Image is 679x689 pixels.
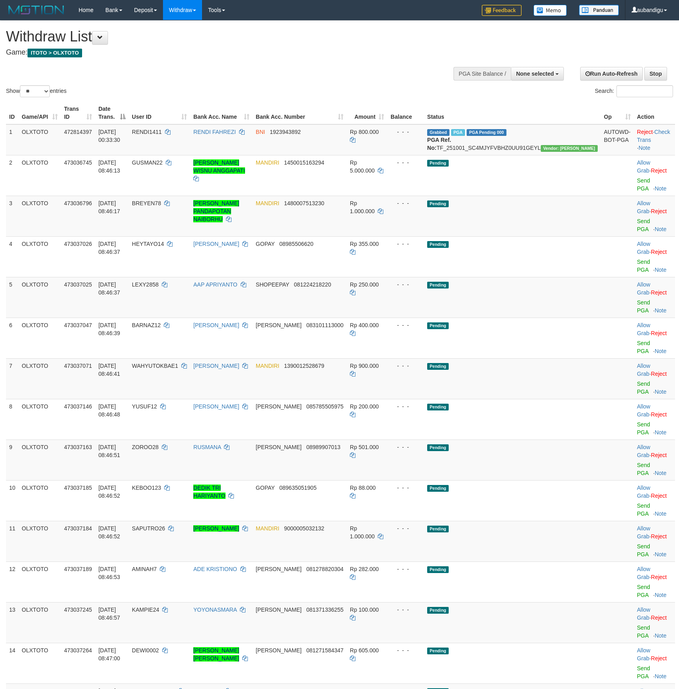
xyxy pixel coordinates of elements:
[193,647,239,662] a: [PERSON_NAME] [PERSON_NAME]
[350,281,379,288] span: Rp 250.000
[634,155,675,196] td: ·
[256,647,302,654] span: [PERSON_NAME]
[637,503,650,517] a: Send PGA
[637,566,650,580] a: Allow Grab
[64,322,92,328] span: 473037047
[644,67,667,80] a: Stop
[347,102,387,124] th: Amount: activate to sort column ascending
[132,322,161,328] span: BARNAZ12
[64,159,92,166] span: 473036745
[637,381,650,395] a: Send PGA
[511,67,564,80] button: None selected
[634,643,675,683] td: ·
[427,444,449,451] span: Pending
[306,647,343,654] span: Copy 081271584347 to clipboard
[306,322,343,328] span: Copy 083101113000 to clipboard
[516,71,554,77] span: None selected
[132,241,164,247] span: HEYTAYO14
[284,363,324,369] span: Copy 1390012528679 to clipboard
[6,85,67,97] label: Show entries
[655,267,667,273] a: Note
[637,665,650,679] a: Send PGA
[256,200,279,206] span: MANDIRI
[634,124,675,155] td: · ·
[6,102,19,124] th: ID
[64,485,92,491] span: 473037185
[256,241,275,247] span: GOPAY
[294,281,331,288] span: Copy 081224218220 to clipboard
[19,521,61,561] td: OLXTOTO
[350,241,379,247] span: Rp 355.000
[6,480,19,521] td: 10
[391,281,421,289] div: - - -
[541,145,598,152] span: Vendor URL: https://secure4.1velocity.biz
[637,129,653,135] a: Reject
[427,129,449,136] span: Grabbed
[637,403,650,418] a: Allow Grab
[391,484,421,492] div: - - -
[350,485,376,491] span: Rp 88.000
[391,128,421,136] div: - - -
[19,602,61,643] td: OLXTOTO
[279,485,316,491] span: Copy 089635051905 to clipboard
[451,129,465,136] span: Marked by aubadesyah
[601,102,634,124] th: Op: activate to sort column ascending
[284,200,324,206] span: Copy 1480007513230 to clipboard
[637,159,650,174] a: Allow Grab
[637,159,651,174] span: ·
[98,200,120,214] span: [DATE] 08:46:17
[637,647,651,662] span: ·
[453,67,511,80] div: PGA Site Balance /
[193,159,245,174] a: [PERSON_NAME] WISNU ANGGAPATI
[19,318,61,358] td: OLXTOTO
[61,102,95,124] th: Trans ID: activate to sort column ascending
[651,371,667,377] a: Reject
[6,29,445,45] h1: Withdraw List
[64,525,92,532] span: 473037184
[132,363,178,369] span: WAHYUTOKBAE1
[637,607,650,621] a: Allow Grab
[6,124,19,155] td: 1
[637,462,650,476] a: Send PGA
[306,566,343,572] span: Copy 081278820304 to clipboard
[634,102,675,124] th: Action
[132,159,163,166] span: GUSMAN22
[655,348,667,354] a: Note
[637,281,650,296] a: Allow Grab
[19,277,61,318] td: OLXTOTO
[637,299,650,314] a: Send PGA
[132,281,159,288] span: LEXY2858
[279,241,314,247] span: Copy 08985506620 to clipboard
[129,102,190,124] th: User ID: activate to sort column ascending
[427,363,449,370] span: Pending
[391,646,421,654] div: - - -
[391,240,421,248] div: - - -
[637,281,651,296] span: ·
[427,648,449,654] span: Pending
[132,566,157,572] span: AMINAH7
[637,566,651,580] span: ·
[391,443,421,451] div: - - -
[64,241,92,247] span: 473037026
[651,533,667,540] a: Reject
[64,129,92,135] span: 472814397
[651,167,667,174] a: Reject
[391,199,421,207] div: - - -
[655,632,667,639] a: Note
[427,241,449,248] span: Pending
[637,218,650,232] a: Send PGA
[634,196,675,236] td: ·
[427,607,449,614] span: Pending
[651,289,667,296] a: Reject
[6,440,19,480] td: 9
[350,566,379,572] span: Rp 282.000
[256,444,302,450] span: [PERSON_NAME]
[193,566,237,572] a: ADE KRISTIONO
[19,102,61,124] th: Game/API: activate to sort column ascending
[637,584,650,598] a: Send PGA
[637,241,651,255] span: ·
[19,358,61,399] td: OLXTOTO
[256,607,302,613] span: [PERSON_NAME]
[6,4,67,16] img: MOTION_logo.png
[391,565,421,573] div: - - -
